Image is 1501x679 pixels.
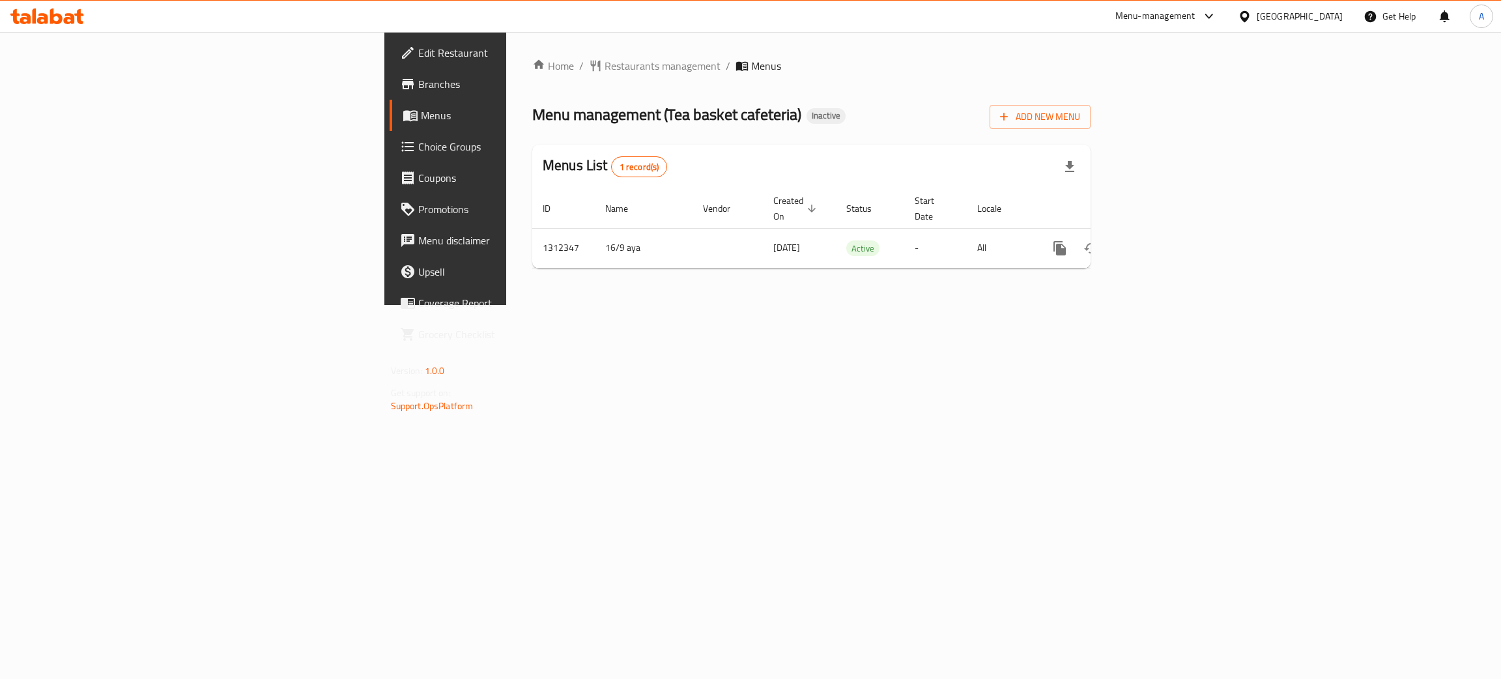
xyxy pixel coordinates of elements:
[846,240,879,256] div: Active
[390,37,635,68] a: Edit Restaurant
[605,201,645,216] span: Name
[1115,8,1195,24] div: Menu-management
[773,239,800,256] span: [DATE]
[589,58,721,74] a: Restaurants management
[391,397,474,414] a: Support.OpsPlatform
[1034,189,1180,229] th: Actions
[611,156,668,177] div: Total records count
[807,108,846,124] div: Inactive
[846,241,879,256] span: Active
[418,264,625,280] span: Upsell
[418,76,625,92] span: Branches
[904,228,967,268] td: -
[532,189,1180,268] table: enhanced table
[1054,151,1085,182] div: Export file
[1044,233,1076,264] button: more
[391,384,451,401] span: Get support on:
[418,295,625,311] span: Coverage Report
[773,193,820,224] span: Created On
[425,362,445,379] span: 1.0.0
[605,58,721,74] span: Restaurants management
[1479,9,1484,23] span: A
[390,131,635,162] a: Choice Groups
[967,228,1034,268] td: All
[390,319,635,350] a: Grocery Checklist
[990,105,1091,129] button: Add New Menu
[390,68,635,100] a: Branches
[726,58,730,74] li: /
[595,228,693,268] td: 16/9 aya
[418,233,625,248] span: Menu disclaimer
[807,110,846,121] span: Inactive
[390,256,635,287] a: Upsell
[1076,233,1107,264] button: Change Status
[390,162,635,194] a: Coupons
[846,201,889,216] span: Status
[543,156,667,177] h2: Menus List
[977,201,1018,216] span: Locale
[915,193,951,224] span: Start Date
[751,58,781,74] span: Menus
[532,58,1091,74] nav: breadcrumb
[390,287,635,319] a: Coverage Report
[418,170,625,186] span: Coupons
[421,108,625,123] span: Menus
[391,362,423,379] span: Version:
[418,45,625,61] span: Edit Restaurant
[612,161,667,173] span: 1 record(s)
[532,100,801,129] span: Menu management ( Tea basket cafeteria )
[418,326,625,342] span: Grocery Checklist
[1000,109,1080,125] span: Add New Menu
[703,201,747,216] span: Vendor
[390,194,635,225] a: Promotions
[418,139,625,154] span: Choice Groups
[418,201,625,217] span: Promotions
[543,201,567,216] span: ID
[390,225,635,256] a: Menu disclaimer
[1257,9,1343,23] div: [GEOGRAPHIC_DATA]
[390,100,635,131] a: Menus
